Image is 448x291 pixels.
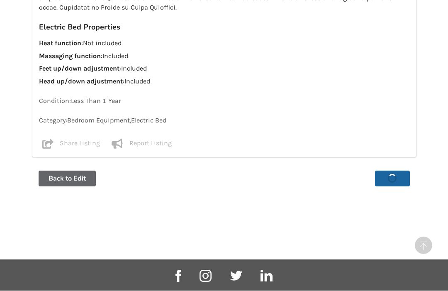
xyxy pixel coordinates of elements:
p: : Included [39,52,409,61]
strong: Heat function [39,39,81,47]
img: twitter_link [230,271,242,281]
p: Report Listing [129,139,172,149]
strong: Head up/down adjustment [39,78,123,86]
button: Back to Edit [39,171,96,187]
p: Category: Bedroom Equipment , Electric Bed [39,116,409,126]
strong: Feet up/down adjustment [39,65,119,73]
img: facebook_link [175,270,181,282]
p: : Included [39,64,409,74]
img: linkedin_link [261,270,273,282]
p: Condition: Less Than 1 Year [39,97,409,106]
button: Save [375,171,410,187]
h3: Electric Bed Properties [39,23,409,32]
p: : Not included [39,39,409,49]
img: instagram_link [200,270,212,282]
strong: Massaging function [39,52,101,60]
p: : Included [39,77,409,87]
